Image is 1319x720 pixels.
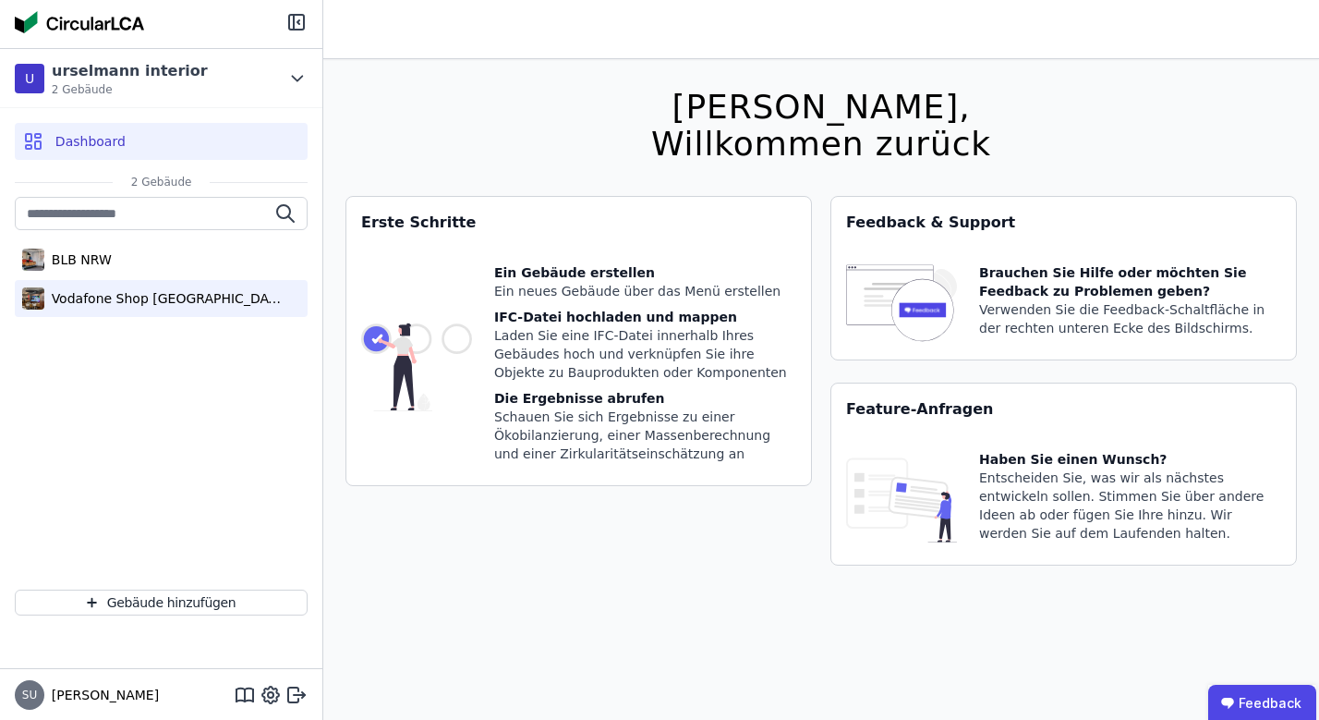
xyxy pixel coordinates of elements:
span: [PERSON_NAME] [44,686,159,704]
div: Haben Sie einen Wunsch? [979,450,1281,469]
div: [PERSON_NAME], [651,89,991,126]
div: urselmann interior [52,60,208,82]
div: Laden Sie eine IFC-Datei innerhalb Ihres Gebäudes hoch und verknüpfen Sie ihre Objekte zu Bauprod... [494,326,796,382]
div: Die Ergebnisse abrufen [494,389,796,408]
div: IFC-Datei hochladen und mappen [494,308,796,326]
div: Ein Gebäude erstellen [494,263,796,282]
div: Verwenden Sie die Feedback-Schaltfläche in der rechten unteren Ecke des Bildschirms. [979,300,1281,337]
div: Vodafone Shop [GEOGRAPHIC_DATA] [44,289,284,308]
img: feature_request_tile-UiXE1qGU.svg [846,450,957,550]
div: Brauchen Sie Hilfe oder möchten Sie Feedback zu Problemen geben? [979,263,1281,300]
div: Feature-Anfragen [831,384,1296,435]
span: 2 Gebäude [113,175,211,189]
div: BLB NRW [44,250,112,269]
div: U [15,64,44,93]
div: Feedback & Support [831,197,1296,249]
img: BLB NRW [22,245,44,275]
img: Concular [15,11,144,33]
span: Dashboard [55,132,126,151]
img: getting_started_tile-DrF_GRSv.svg [361,263,472,470]
div: Schauen Sie sich Ergebnisse zu einer Ökobilanzierung, einer Massenberechnung und einer Zirkularit... [494,408,796,463]
img: feedback-icon-HCTs5lye.svg [846,263,957,345]
div: Entscheiden Sie, was wir als nächstes entwickeln sollen. Stimmen Sie über andere Ideen ab oder fü... [979,469,1281,543]
div: Ein neues Gebäude über das Menü erstellen [494,282,796,300]
img: Vodafone Shop Nürnberg [22,284,44,313]
div: Willkommen zurück [651,126,991,163]
span: SU [22,689,37,701]
button: Gebäude hinzufügen [15,590,308,616]
span: 2 Gebäude [52,82,208,97]
div: Erste Schritte [346,197,811,249]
